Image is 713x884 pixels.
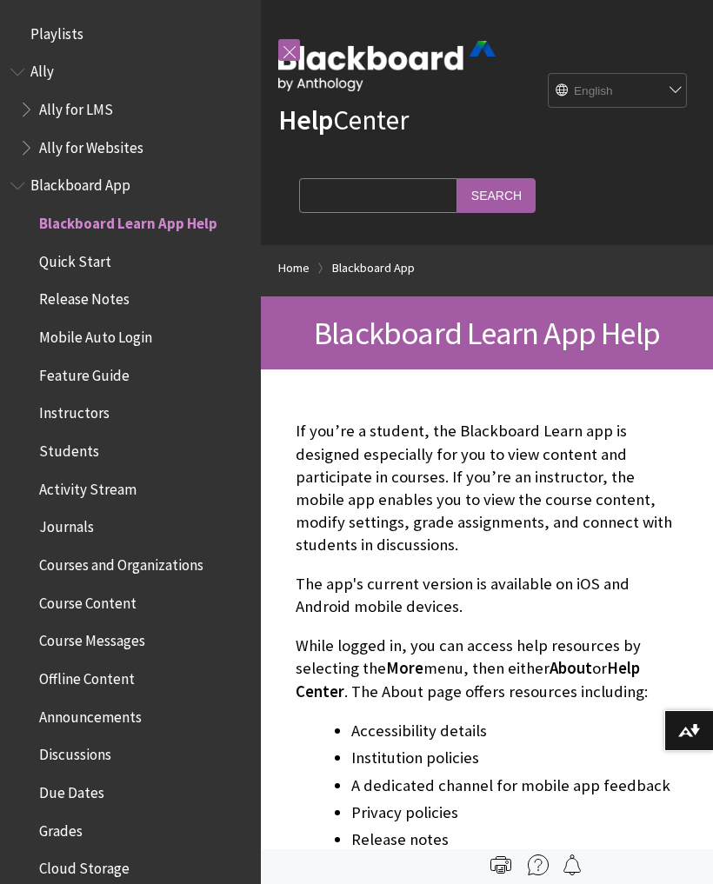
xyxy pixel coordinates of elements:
[562,854,583,875] img: Follow this page
[549,74,688,109] select: Site Language Selector
[296,573,678,618] p: The app's current version is available on iOS and Android mobile devices.
[39,702,142,726] span: Announcements
[296,635,678,703] p: While logged in, you can access help resources by selecting the menu, then either or . The About ...
[10,57,250,163] nav: Book outline for Anthology Ally Help
[351,774,678,798] li: A dedicated channel for mobile app feedback
[39,209,217,232] span: Blackboard Learn App Help
[39,361,130,384] span: Feature Guide
[39,627,145,650] span: Course Messages
[39,322,152,346] span: Mobile Auto Login
[550,658,592,678] span: About
[528,854,549,875] img: More help
[39,664,135,688] span: Offline Content
[39,854,130,877] span: Cloud Storage
[332,257,415,279] a: Blackboard App
[386,658,423,678] span: More
[39,588,137,612] span: Course Content
[351,746,678,770] li: Institution policies
[39,778,104,801] span: Due Dates
[10,19,250,49] nav: Book outline for Playlists
[39,399,110,422] span: Instructors
[39,475,137,498] span: Activity Stream
[30,57,54,81] span: Ally
[39,436,99,460] span: Students
[278,41,496,91] img: Blackboard by Anthology
[39,550,203,574] span: Courses and Organizations
[278,103,409,137] a: HelpCenter
[39,95,113,118] span: Ally for LMS
[39,740,111,763] span: Discussions
[351,719,678,743] li: Accessibility details
[457,178,536,212] input: Search
[39,513,94,536] span: Journals
[39,816,83,840] span: Grades
[39,247,111,270] span: Quick Start
[30,171,130,195] span: Blackboard App
[39,133,143,156] span: Ally for Websites
[314,313,660,353] span: Blackboard Learn App Help
[351,828,678,852] li: Release notes
[351,801,678,825] li: Privacy policies
[296,658,640,701] span: Help Center
[39,285,130,309] span: Release Notes
[490,854,511,875] img: Print
[296,420,678,556] p: If you’re a student, the Blackboard Learn app is designed especially for you to view content and ...
[30,19,83,43] span: Playlists
[278,257,310,279] a: Home
[278,103,333,137] strong: Help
